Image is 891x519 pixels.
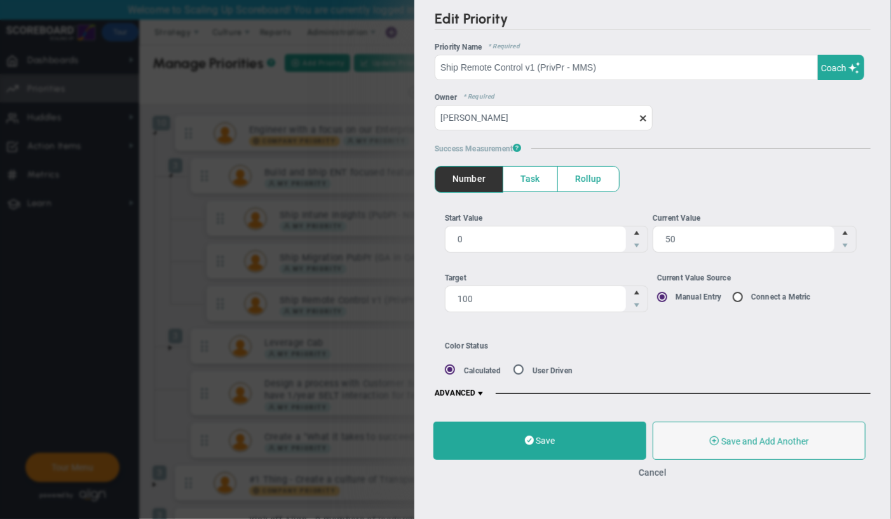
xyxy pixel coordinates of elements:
[445,286,627,312] input: Target
[676,293,722,301] label: Manual Entry
[626,226,648,239] span: Increase value
[626,239,648,252] span: Decrease value
[464,366,501,375] label: Calculated
[435,105,653,130] input: Search or Invite Team Members
[653,226,834,252] input: Current Value
[558,167,619,191] span: Rollup
[445,342,700,350] div: Color Status
[445,272,649,284] div: Target
[435,143,521,153] span: Success Measurement
[751,293,811,301] label: Connect a Metric
[445,226,627,252] input: Start Value
[435,167,503,191] span: Number
[626,299,648,312] span: Decrease value
[821,63,847,73] span: Coach
[721,436,809,446] span: Save and Add Another
[626,286,648,299] span: Increase value
[445,212,649,225] div: Start Value
[482,43,520,52] span: * Required
[435,43,871,52] div: Priority Name
[834,226,856,239] span: Increase value
[653,212,857,225] div: Current Value
[503,167,557,191] span: Task
[435,93,871,102] div: Owner
[834,239,856,252] span: Decrease value
[435,10,871,30] h2: Edit Priority
[653,422,866,460] button: Save and Add Another
[457,93,495,102] span: * Required
[533,366,573,375] label: User Driven
[653,111,663,123] span: clear
[536,436,555,446] span: Save
[657,272,861,284] div: Current Value Source
[639,467,667,478] button: Cancel
[435,389,486,399] span: ADVANCED
[433,422,646,460] button: Save
[818,55,865,80] button: Coach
